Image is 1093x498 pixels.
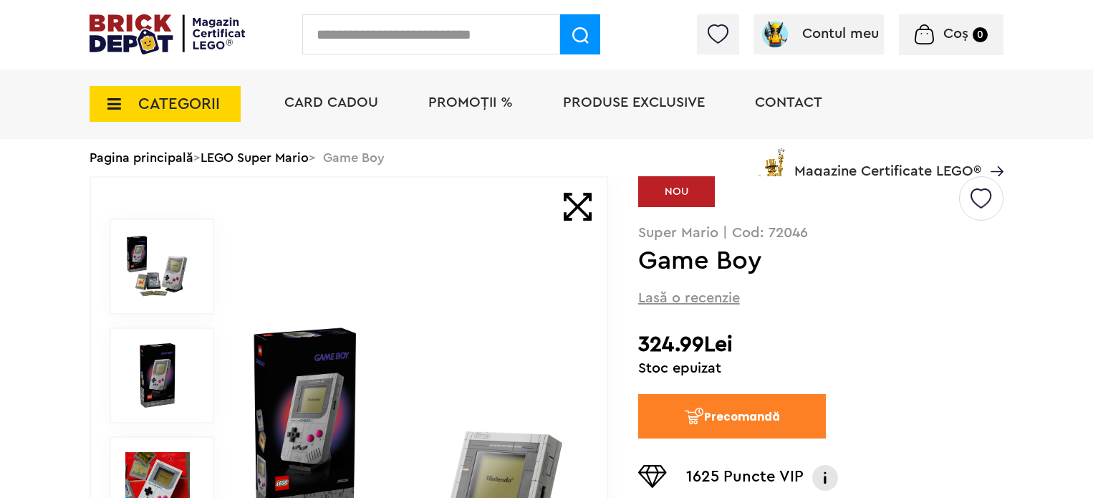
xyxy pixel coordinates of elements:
[638,332,1003,358] h2: 324.99Lei
[638,288,740,308] span: Lasă o recenzie
[684,407,704,425] img: CC_Brick_Depot_Precomand_Icon.svg
[794,145,981,178] span: Magazine Certificate LEGO®
[638,394,826,439] button: Precomandă
[638,176,715,207] div: NOU
[943,27,968,41] span: Coș
[284,95,378,110] a: Card Cadou
[759,27,879,41] a: Contul meu
[638,361,1003,375] div: Stoc epuizat
[138,96,220,112] span: CATEGORII
[638,248,957,274] h1: Game Boy
[125,343,190,408] img: Game Boy
[802,27,879,41] span: Contul meu
[638,465,667,488] img: Puncte VIP
[755,95,822,110] a: Contact
[686,465,804,491] p: 1625 Puncte VIP
[563,95,705,110] a: Produse exclusive
[981,145,1003,160] a: Magazine Certificate LEGO®
[973,27,988,42] small: 0
[125,234,190,299] img: Game Boy
[638,226,1003,240] p: Super Mario | Cod: 72046
[428,95,513,110] a: PROMOȚII %
[811,465,839,491] img: Info VIP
